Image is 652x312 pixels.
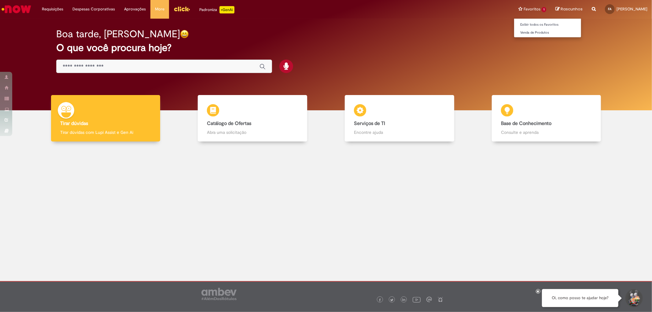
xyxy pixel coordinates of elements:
p: Tirar dúvidas com Lupi Assist e Gen Ai [60,129,151,135]
p: Encontre ajuda [354,129,445,135]
a: Rascunhos [555,6,583,12]
img: logo_footer_ambev_rotulo_gray.png [201,288,237,300]
span: More [155,6,164,12]
b: Serviços de TI [354,120,385,127]
a: Catálogo de Ofertas Abra uma solicitação [179,95,326,142]
a: Exibir todos os Favoritos [514,21,581,28]
span: Aprovações [124,6,146,12]
img: click_logo_yellow_360x200.png [174,4,190,13]
span: Despesas Corporativas [72,6,115,12]
span: 1 [542,7,546,12]
span: FA [608,7,612,11]
span: Requisições [42,6,63,12]
p: +GenAi [219,6,234,13]
img: ServiceNow [1,3,32,15]
b: Tirar dúvidas [60,120,88,127]
button: Iniciar Conversa de Suporte [624,289,643,307]
img: logo_footer_linkedin.png [402,298,405,302]
img: logo_footer_workplace.png [426,297,432,302]
div: Oi, como posso te ajudar hoje? [542,289,618,307]
img: logo_footer_naosei.png [438,297,443,302]
img: logo_footer_facebook.png [378,299,381,302]
b: Base de Conhecimento [501,120,551,127]
ul: Favoritos [514,18,581,38]
a: Venda de Produtos [514,29,581,36]
p: Consulte e aprenda [501,129,592,135]
a: Tirar dúvidas Tirar dúvidas com Lupi Assist e Gen Ai [32,95,179,142]
h2: O que você procura hoje? [56,42,595,53]
div: Padroniza [199,6,234,13]
p: Abra uma solicitação [207,129,298,135]
a: Serviços de TI Encontre ajuda [326,95,473,142]
a: Base de Conhecimento Consulte e aprenda [473,95,620,142]
img: logo_footer_twitter.png [390,299,393,302]
span: Favoritos [524,6,540,12]
span: Rascunhos [561,6,583,12]
b: Catálogo de Ofertas [207,120,251,127]
h2: Boa tarde, [PERSON_NAME] [56,29,180,39]
img: logo_footer_youtube.png [413,295,421,303]
img: happy-face.png [180,30,189,39]
span: [PERSON_NAME] [617,6,647,12]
